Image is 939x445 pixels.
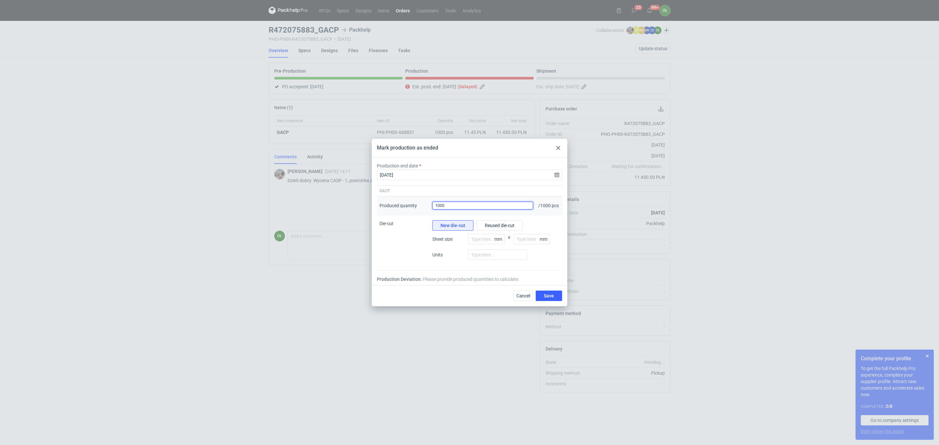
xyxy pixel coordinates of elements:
[377,144,438,151] div: Mark production as ended
[377,215,430,271] div: Die-cut
[377,163,418,169] label: Production end date
[536,196,562,215] div: / 1000 pcs
[540,237,550,242] p: mm
[377,276,562,282] div: Production Deviation:
[516,294,530,298] span: Cancel
[477,220,523,231] button: Reused die-cut
[380,188,390,194] span: GACP
[514,234,550,244] input: Type here...
[514,291,533,301] button: Cancel
[423,276,519,282] span: Please provide produced quantities to calculate.
[494,237,505,242] p: mm
[440,223,465,228] span: New die-cut
[508,234,510,250] span: x
[380,202,417,209] div: Produced quantity
[432,236,465,242] span: Sheet size
[485,223,514,228] span: Reused die-cut
[432,220,473,231] button: New die-cut
[536,291,562,301] button: Save
[432,251,465,258] span: Units
[544,294,554,298] span: Save
[468,250,527,260] input: Type here...
[468,234,505,244] input: Type here...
